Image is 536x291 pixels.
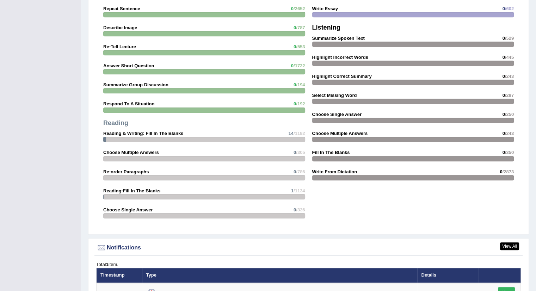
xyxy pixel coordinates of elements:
[502,150,505,155] span: 0
[103,25,137,30] strong: Describe Image
[97,268,142,283] th: Timestamp
[103,44,136,49] strong: Re-Tell Lecture
[291,6,294,11] span: 0
[294,63,305,68] span: /1722
[417,268,478,283] th: Details
[103,6,140,11] strong: Repeat Sentence
[312,36,365,41] strong: Summarize Spoken Text
[312,112,362,117] strong: Choose Single Answer
[312,169,357,174] strong: Write From Dictation
[291,63,294,68] span: 0
[294,101,296,106] span: 0
[296,101,305,106] span: /192
[103,207,153,212] strong: Choose Single Answer
[294,131,305,136] span: /1192
[505,6,514,11] span: /602
[294,188,305,193] span: /1134
[502,169,514,174] span: /2873
[96,261,521,268] div: Total item.
[294,44,296,49] span: 0
[312,55,368,60] strong: Highlight Incorrect Words
[106,262,108,267] b: 1
[294,207,296,212] span: 0
[296,150,305,155] span: /305
[312,131,368,136] strong: Choose Multiple Answers
[142,268,418,283] th: Type
[96,242,521,253] div: Notifications
[502,55,505,60] span: 0
[103,82,168,87] strong: Summarize Group Discussion
[502,93,505,98] span: 0
[312,93,357,98] strong: Select Missing Word
[505,150,514,155] span: /350
[505,74,514,79] span: /243
[505,55,514,60] span: /445
[294,6,305,11] span: /2652
[296,82,305,87] span: /194
[296,169,305,174] span: /786
[502,74,505,79] span: 0
[500,242,519,250] a: View All
[103,63,154,68] strong: Answer Short Question
[288,131,293,136] span: 14
[312,24,340,31] strong: Listening
[103,131,183,136] strong: Reading & Writing: Fill In The Blanks
[294,169,296,174] span: 0
[502,131,505,136] span: 0
[296,25,305,30] span: /787
[502,36,505,41] span: 0
[296,207,305,212] span: /336
[291,188,294,193] span: 1
[294,82,296,87] span: 0
[505,112,514,117] span: /250
[505,93,514,98] span: /287
[103,101,154,106] strong: Respond To A Situation
[502,6,505,11] span: 0
[312,150,350,155] strong: Fill In The Blanks
[294,150,296,155] span: 0
[103,119,128,126] strong: Reading
[505,36,514,41] span: /529
[502,112,505,117] span: 0
[103,150,159,155] strong: Choose Multiple Answers
[103,169,149,174] strong: Re-order Paragraphs
[294,25,296,30] span: 0
[312,6,338,11] strong: Write Essay
[103,188,161,193] strong: Reading:Fill In The Blanks
[500,169,502,174] span: 0
[296,44,305,49] span: /553
[505,131,514,136] span: /243
[312,74,372,79] strong: Highlight Correct Summary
